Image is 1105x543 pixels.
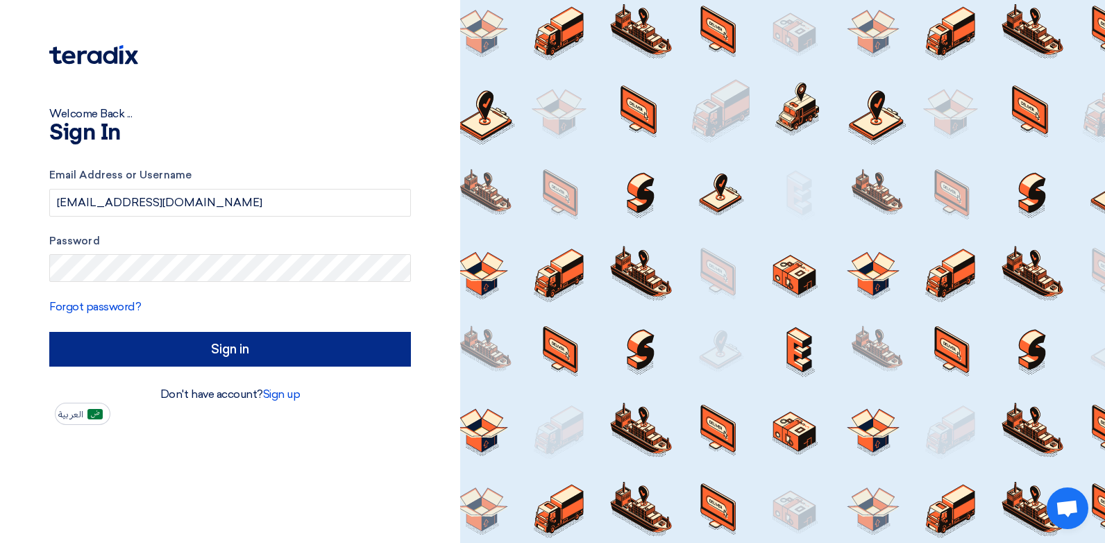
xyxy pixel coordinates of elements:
[55,403,110,425] button: العربية
[87,409,103,419] img: ar-AR.png
[49,386,411,403] div: Don't have account?
[49,106,411,122] div: Welcome Back ...
[1047,487,1088,529] div: Open chat
[58,410,83,419] span: العربية
[49,233,411,249] label: Password
[49,300,141,313] a: Forgot password?
[49,167,411,183] label: Email Address or Username
[49,332,411,367] input: Sign in
[49,189,411,217] input: Enter your business email or username
[49,122,411,144] h1: Sign In
[263,387,301,401] a: Sign up
[49,45,138,65] img: Teradix logo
